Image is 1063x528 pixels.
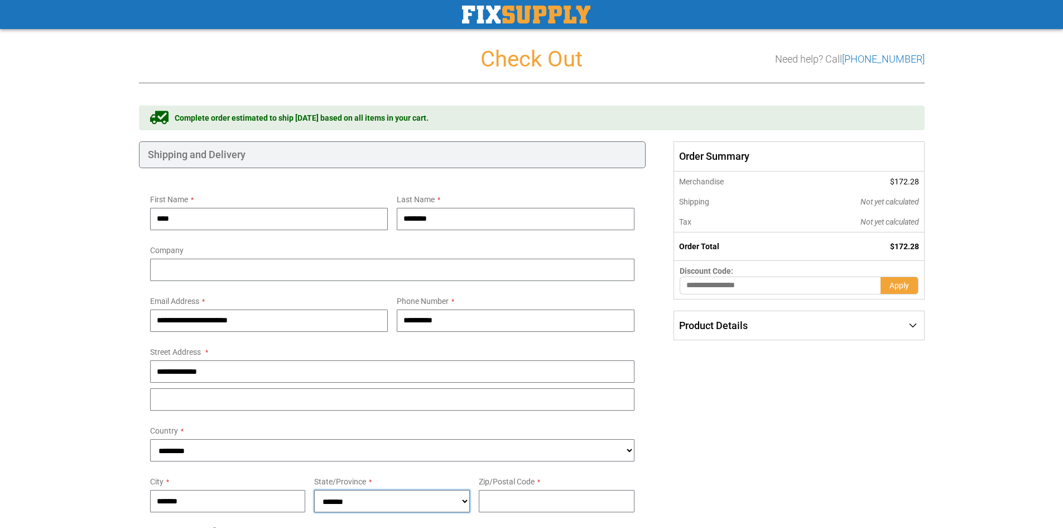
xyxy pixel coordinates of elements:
a: store logo [462,6,590,23]
span: Complete order estimated to ship [DATE] based on all items in your cart. [175,112,429,123]
span: State/Province [314,477,366,486]
span: Apply [889,281,909,290]
span: Company [150,246,184,255]
img: Fix Industrial Supply [462,6,590,23]
a: [PHONE_NUMBER] [842,53,925,65]
span: Shipping [679,197,709,206]
span: Street Address [150,348,201,356]
button: Apply [881,277,918,294]
span: Last Name [397,195,435,204]
th: Tax [674,212,785,232]
span: Not yet calculated [860,197,919,206]
span: Order Summary [674,141,924,172]
span: First Name [150,195,188,204]
span: Email Address [150,297,199,306]
span: Not yet calculated [860,217,919,226]
div: Shipping and Delivery [139,141,646,168]
th: Merchandise [674,172,785,192]
span: $172.28 [890,177,919,186]
span: Product Details [679,320,748,331]
span: Zip/Postal Code [479,477,535,486]
span: Phone Number [397,297,449,306]
span: Discount Code: [680,267,733,275]
h1: Check Out [139,47,925,72]
strong: Order Total [679,242,719,251]
h3: Need help? Call [775,54,925,65]
span: $172.28 [890,242,919,251]
span: City [150,477,163,486]
span: Country [150,426,178,435]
